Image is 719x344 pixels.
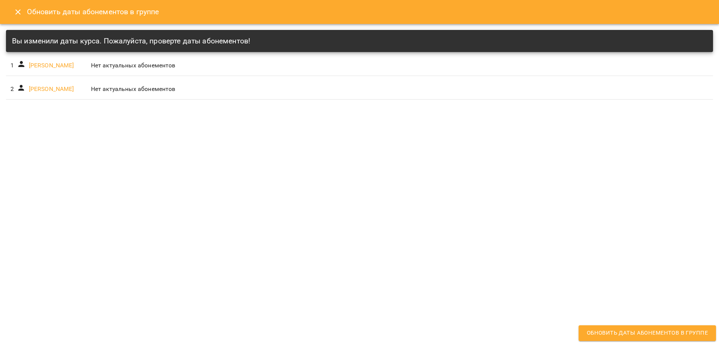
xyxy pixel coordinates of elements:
[77,85,189,94] p: Нет актуальных абонементов
[27,6,710,18] h6: Обновить даты абонементов в группе
[579,325,716,341] button: Обновить даты абонементов в группе
[9,60,15,71] div: 1
[29,62,74,69] a: [PERSON_NAME]
[12,35,250,47] h6: Вы изменили даты курса. Пожалуйста, проверте даты абонементов!
[9,3,27,21] button: Close
[29,85,74,92] a: [PERSON_NAME]
[587,328,708,338] span: Обновить даты абонементов в группе
[9,83,15,95] div: 2
[77,61,189,70] p: Нет актуальных абонементов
